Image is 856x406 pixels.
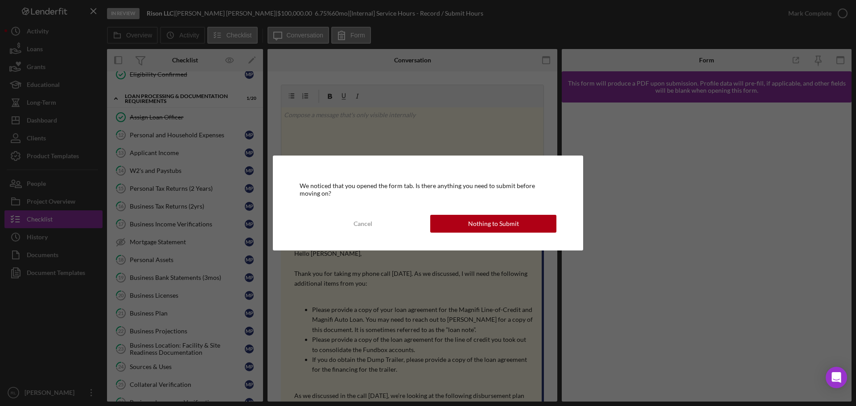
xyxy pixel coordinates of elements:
[826,367,847,388] div: Open Intercom Messenger
[354,215,372,233] div: Cancel
[430,215,556,233] button: Nothing to Submit
[468,215,519,233] div: Nothing to Submit
[300,215,426,233] button: Cancel
[300,182,556,197] div: We noticed that you opened the form tab. Is there anything you need to submit before moving on?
